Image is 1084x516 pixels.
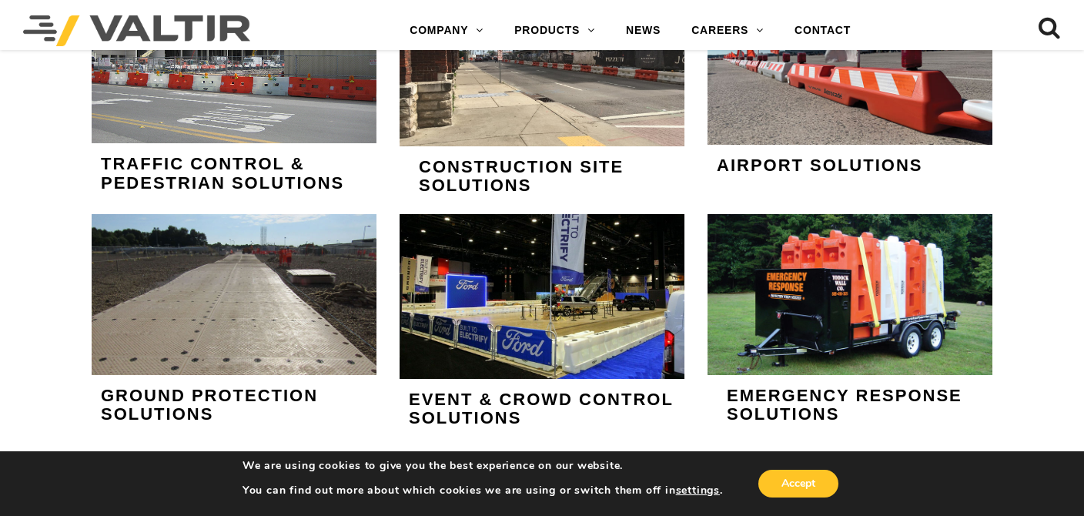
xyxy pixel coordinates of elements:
p: You can find out more about which cookies we are using or switch them off in . [243,484,723,498]
button: settings [676,484,720,498]
a: CONSTRUCTION SITE SOLUTIONS [419,157,624,195]
a: AIRPORT SOLUTIONS [717,156,922,175]
img: 4.jpg [708,214,992,375]
button: Accept [758,470,838,498]
a: EVENT & CROWD CONTROL SOLUTIONS [409,390,673,427]
a: CAREERS [676,15,779,46]
a: TRAFFIC CONTROL & PEDESTRIAN SOLUTIONS [101,154,344,192]
a: COMPANY [394,15,499,46]
p: We are using cookies to give you the best experience on our website. [243,459,723,473]
a: PRODUCTS [499,15,611,46]
a: GROUND PROTECTION SOLUTIONS [101,386,318,424]
a: CONTACT [779,15,866,46]
img: 5.jpg [92,214,376,375]
img: IMG_9432-e1696218499114.jpg [400,214,684,379]
a: NEWS [611,15,676,46]
img: Valtir [23,15,250,46]
a: EMERGENCY RESPONSE SOLUTIONS [727,386,962,424]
